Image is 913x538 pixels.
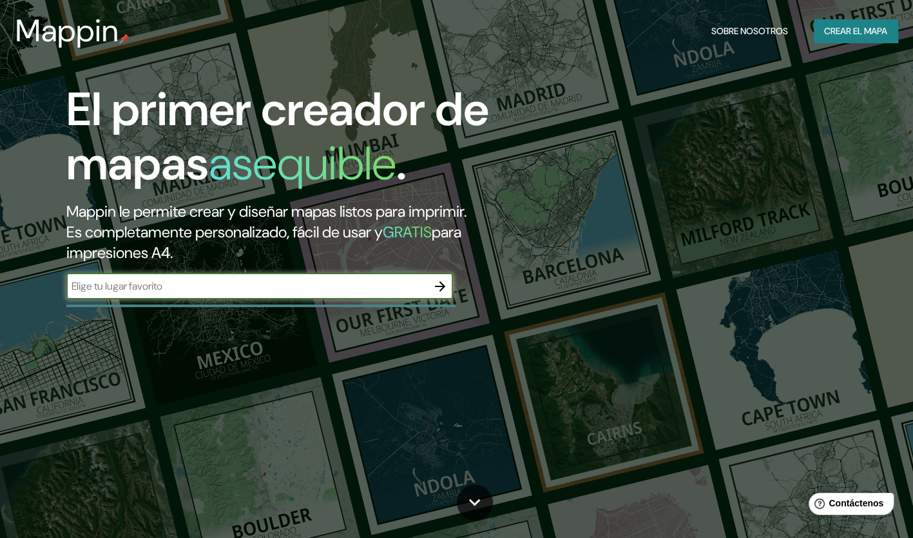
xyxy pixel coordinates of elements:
h5: GRATIS [383,222,432,242]
font: Crear el mapa [824,23,887,39]
button: Sobre nosotros [706,19,793,43]
h1: El primer creador de mapas . [66,83,523,201]
h3: Mappin [15,13,119,49]
button: Crear el mapa [814,19,898,43]
input: Elige tu lugar favorito [66,279,427,294]
h2: Mappin le permite crear y diseñar mapas listos para imprimir. Es completamente personalizado, fác... [66,201,523,263]
img: mappin-pin [119,34,130,44]
h1: asequible [209,134,396,194]
font: Sobre nosotros [711,23,788,39]
iframe: Help widget launcher [798,488,899,524]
